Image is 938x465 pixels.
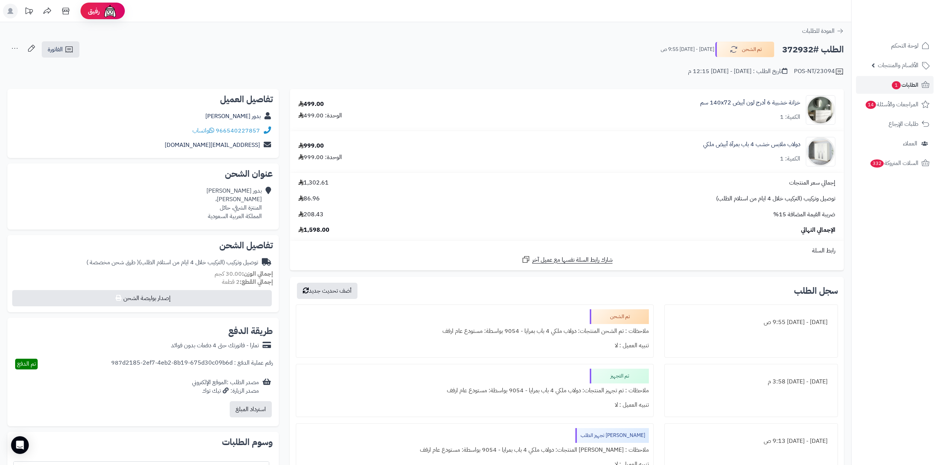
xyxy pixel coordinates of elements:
[298,179,329,187] span: 1,302.61
[856,115,934,133] a: طلبات الإرجاع
[715,42,774,57] button: تم الشحن
[11,436,29,454] div: Open Intercom Messenger
[870,158,918,168] span: السلات المتروكة
[532,256,613,264] span: شارك رابط السلة نفسها مع عميل آخر
[206,187,262,220] div: بدور [PERSON_NAME] [PERSON_NAME]، المنتزة الشرقي، حائل المملكة العربية السعودية
[222,278,273,286] small: 2 قطعة
[242,269,273,278] strong: إجمالي الوزن:
[298,111,342,120] div: الوحدة: 499.00
[165,141,260,149] a: [EMAIL_ADDRESS][DOMAIN_NAME]
[773,210,835,219] span: ضريبة القيمة المضافة 15%
[802,27,844,35] a: العودة للطلبات
[780,113,800,121] div: الكمية: 1
[669,434,833,448] div: [DATE] - [DATE] 9:13 ص
[230,401,272,417] button: استرداد المبلغ
[865,99,918,110] span: المراجعات والأسئلة
[205,112,261,121] a: بدور [PERSON_NAME]
[889,119,918,129] span: طلبات الإرجاع
[17,359,36,368] span: تم الدفع
[298,226,329,234] span: 1,598.00
[716,194,835,203] span: توصيل وتركيب (التركيب خلال 4 ايام من استلام الطلب)
[12,290,272,306] button: إصدار بوليصة الشحن
[301,383,649,398] div: ملاحظات : تم تجهيز المنتجات: دولاب ملكي 4 باب بمرايا - 9054 بواسطة: مستودع عام ارفف
[521,255,613,264] a: شارك رابط السلة نفسها مع عميل آخر
[782,42,844,57] h2: الطلب #372932
[192,126,214,135] a: واتساب
[891,80,918,90] span: الطلبات
[870,159,884,168] span: 332
[590,309,649,324] div: تم الشحن
[103,4,117,18] img: ai-face.png
[789,179,835,187] span: إجمالي سعر المنتجات
[856,76,934,94] a: الطلبات1
[20,4,38,20] a: تحديثات المنصة
[13,241,273,250] h2: تفاصيل الشحن
[86,258,258,267] div: توصيل وتركيب (التركيب خلال 4 ايام من استلام الطلب)
[171,341,259,350] div: تمارا - فاتورتك حتى 4 دفعات بدون فوائد
[298,194,320,203] span: 86.96
[88,7,100,15] span: رفيق
[42,41,79,58] a: الفاتورة
[298,153,342,162] div: الوحدة: 999.00
[298,142,324,150] div: 999.00
[856,135,934,152] a: العملاء
[806,95,835,125] img: 1746709299-1702541934053-68567865785768-1000x1000-90x90.jpg
[903,138,917,149] span: العملاء
[878,60,918,70] span: الأقسام والمنتجات
[801,226,835,234] span: الإجمالي النهائي
[216,126,260,135] a: 966540227857
[293,247,841,255] div: رابط السلة
[806,137,835,166] img: 1733065084-1-90x90.jpg
[297,283,357,299] button: أضف تحديث جديد
[703,140,800,149] a: دولاب ملابس خشب 4 باب بمرآة أبيض ملكي
[780,155,800,163] div: الكمية: 1
[301,443,649,457] div: ملاحظات : [PERSON_NAME] المنتجات: دولاب ملكي 4 باب بمرايا - 9054 بواسطة: مستودع عام ارفف
[856,37,934,55] a: لوحة التحكم
[228,327,273,335] h2: طريقة الدفع
[856,154,934,172] a: السلات المتروكة332
[215,269,273,278] small: 30.00 كجم
[700,99,800,107] a: خزانة خشبية 6 أدرج لون أبيض 140x72 سم
[669,375,833,389] div: [DATE] - [DATE] 3:58 م
[802,27,835,35] span: العودة للطلبات
[888,21,931,36] img: logo-2.png
[13,95,273,104] h2: تفاصيل العميل
[856,96,934,113] a: المراجعات والأسئلة14
[575,428,649,443] div: [PERSON_NAME] تجهيز الطلب
[48,45,63,54] span: الفاتورة
[661,46,714,53] small: [DATE] - [DATE] 9:55 ص
[301,398,649,412] div: تنبيه العميل : لا
[892,81,901,89] span: 1
[86,258,139,267] span: ( طرق شحن مخصصة )
[590,369,649,383] div: تم التجهيز
[669,315,833,330] div: [DATE] - [DATE] 9:55 ص
[192,387,259,395] div: مصدر الزيارة: تيك توك
[240,278,273,286] strong: إجمالي القطع:
[688,67,787,76] div: تاريخ الطلب : [DATE] - [DATE] 12:15 م
[298,100,324,108] div: 499.00
[13,169,273,178] h2: عنوان الشحن
[298,210,323,219] span: 208.43
[891,41,918,51] span: لوحة التحكم
[794,286,838,295] h3: سجل الطلب
[866,101,876,109] span: 14
[13,438,273,447] h2: وسوم الطلبات
[192,378,259,395] div: مصدر الطلب :الموقع الإلكتروني
[301,338,649,353] div: تنبيه العميل : لا
[111,359,273,369] div: رقم عملية الدفع : 987d2185-2ef7-4eb2-8b19-675d30c09b6d
[794,67,844,76] div: POS-NT/23094
[301,324,649,338] div: ملاحظات : تم الشحن المنتجات: دولاب ملكي 4 باب بمرايا - 9054 بواسطة: مستودع عام ارفف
